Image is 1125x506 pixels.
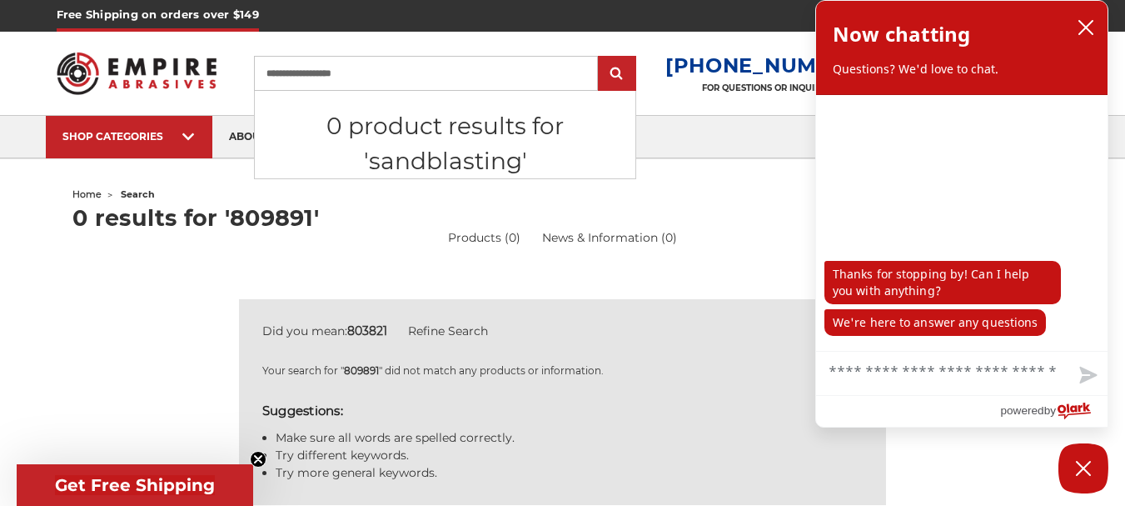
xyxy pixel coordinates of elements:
[255,108,635,178] p: 0 product results for 'sandblasting'
[276,447,863,464] li: Try different keywords.
[276,464,863,482] li: Try more general keywords.
[17,464,253,506] div: Get Free ShippingClose teaser
[1000,400,1043,421] span: powered
[1058,443,1108,493] button: Close Chatbox
[347,323,387,338] strong: 803821
[1000,396,1108,427] a: Powered by Olark
[408,323,488,338] a: Refine Search
[665,83,870,93] p: FOR QUESTIONS OR INQUIRIES
[57,42,217,104] img: Empire Abrasives
[262,402,863,421] h5: Suggestions:
[1073,15,1099,40] button: close chatbox
[344,364,379,377] strong: 809891
[262,323,863,340] div: Did you mean:
[824,309,1046,336] p: We're here to answer any questions
[833,18,970,51] h2: Now chatting
[1044,400,1056,421] span: by
[542,230,677,245] a: News & Information (0)
[262,363,863,378] p: Your search for " " did not match any products or information.
[448,229,520,247] a: Products (0)
[62,130,196,143] div: SHOP CATEGORIES
[816,95,1108,351] div: chat
[824,261,1061,304] p: Thanks for stopping by! Can I help you with anything?
[55,475,215,495] span: Get Free Shipping
[250,451,266,468] button: Close teaser
[276,429,863,447] li: Make sure all words are spelled correctly.
[72,188,102,200] a: home
[600,58,634,91] input: Submit
[665,53,870,78] a: [PHONE_NUMBER]
[1066,357,1108,395] button: Send message
[212,116,299,158] a: about us
[121,188,155,200] span: search
[833,61,1091,78] p: Questions? We'd love to chat.
[72,207,1052,229] h1: 0 results for '809891'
